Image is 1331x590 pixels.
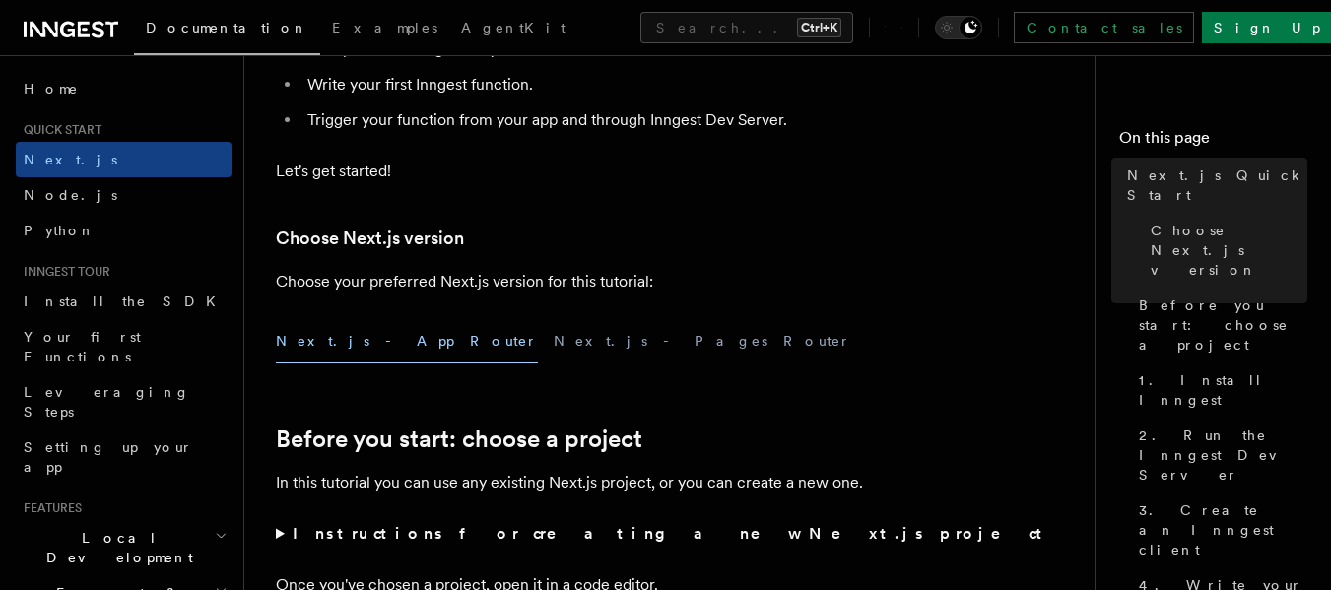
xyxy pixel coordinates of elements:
[16,213,232,248] a: Python
[1119,126,1307,158] h4: On this page
[1151,221,1307,280] span: Choose Next.js version
[16,429,232,485] a: Setting up your app
[1139,370,1307,410] span: 1. Install Inngest
[146,20,308,35] span: Documentation
[276,520,1064,548] summary: Instructions for creating a new Next.js project
[461,20,566,35] span: AgentKit
[24,329,141,364] span: Your first Functions
[16,264,110,280] span: Inngest tour
[276,469,1064,496] p: In this tutorial you can use any existing Next.js project, or you can create a new one.
[16,177,232,213] a: Node.js
[293,524,1050,543] strong: Instructions for creating a new Next.js project
[16,122,101,138] span: Quick start
[16,71,232,106] a: Home
[1143,213,1307,288] a: Choose Next.js version
[16,142,232,177] a: Next.js
[16,319,232,374] a: Your first Functions
[301,71,1064,98] li: Write your first Inngest function.
[24,79,79,98] span: Home
[24,294,228,309] span: Install the SDK
[797,18,841,37] kbd: Ctrl+K
[24,384,190,420] span: Leveraging Steps
[16,500,82,516] span: Features
[1014,12,1194,43] a: Contact sales
[640,12,853,43] button: Search...Ctrl+K
[134,6,320,55] a: Documentation
[24,187,117,203] span: Node.js
[276,225,464,252] a: Choose Next.js version
[1119,158,1307,213] a: Next.js Quick Start
[554,319,851,363] button: Next.js - Pages Router
[1127,165,1307,205] span: Next.js Quick Start
[1139,426,1307,485] span: 2. Run the Inngest Dev Server
[301,106,1064,134] li: Trigger your function from your app and through Inngest Dev Server.
[16,528,215,567] span: Local Development
[24,223,96,238] span: Python
[276,158,1064,185] p: Let's get started!
[24,439,193,475] span: Setting up your app
[1131,288,1307,362] a: Before you start: choose a project
[1131,362,1307,418] a: 1. Install Inngest
[332,20,437,35] span: Examples
[1139,295,1307,355] span: Before you start: choose a project
[24,152,117,167] span: Next.js
[16,520,232,575] button: Local Development
[16,374,232,429] a: Leveraging Steps
[16,284,232,319] a: Install the SDK
[1131,492,1307,567] a: 3. Create an Inngest client
[1131,418,1307,492] a: 2. Run the Inngest Dev Server
[1139,500,1307,559] span: 3. Create an Inngest client
[276,268,1064,295] p: Choose your preferred Next.js version for this tutorial:
[276,319,538,363] button: Next.js - App Router
[320,6,449,53] a: Examples
[449,6,577,53] a: AgentKit
[276,426,642,453] a: Before you start: choose a project
[935,16,982,39] button: Toggle dark mode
